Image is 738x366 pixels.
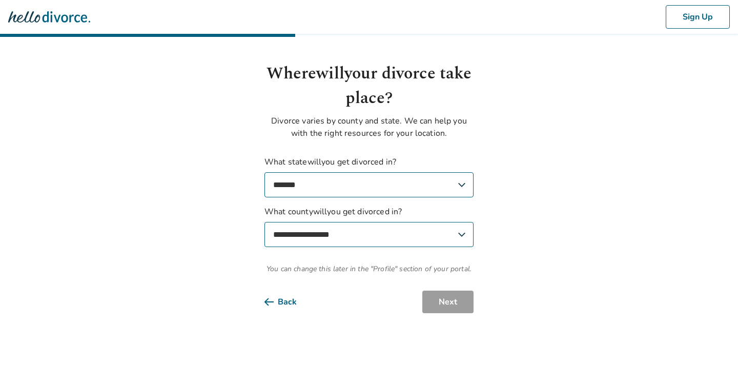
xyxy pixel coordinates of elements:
span: You can change this later in the "Profile" section of your portal. [264,263,474,274]
select: What statewillyou get divorced in? [264,172,474,197]
iframe: Chat Widget [687,317,738,366]
select: What countywillyou get divorced in? [264,222,474,247]
button: Next [422,291,474,313]
h1: Where will your divorce take place? [264,62,474,111]
button: Sign Up [666,5,730,29]
label: What county will you get divorced in? [264,206,474,247]
img: Hello Divorce Logo [8,7,90,27]
p: Divorce varies by county and state. We can help you with the right resources for your location. [264,115,474,139]
div: Виджет чата [687,317,738,366]
button: Back [264,291,313,313]
label: What state will you get divorced in? [264,156,474,197]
